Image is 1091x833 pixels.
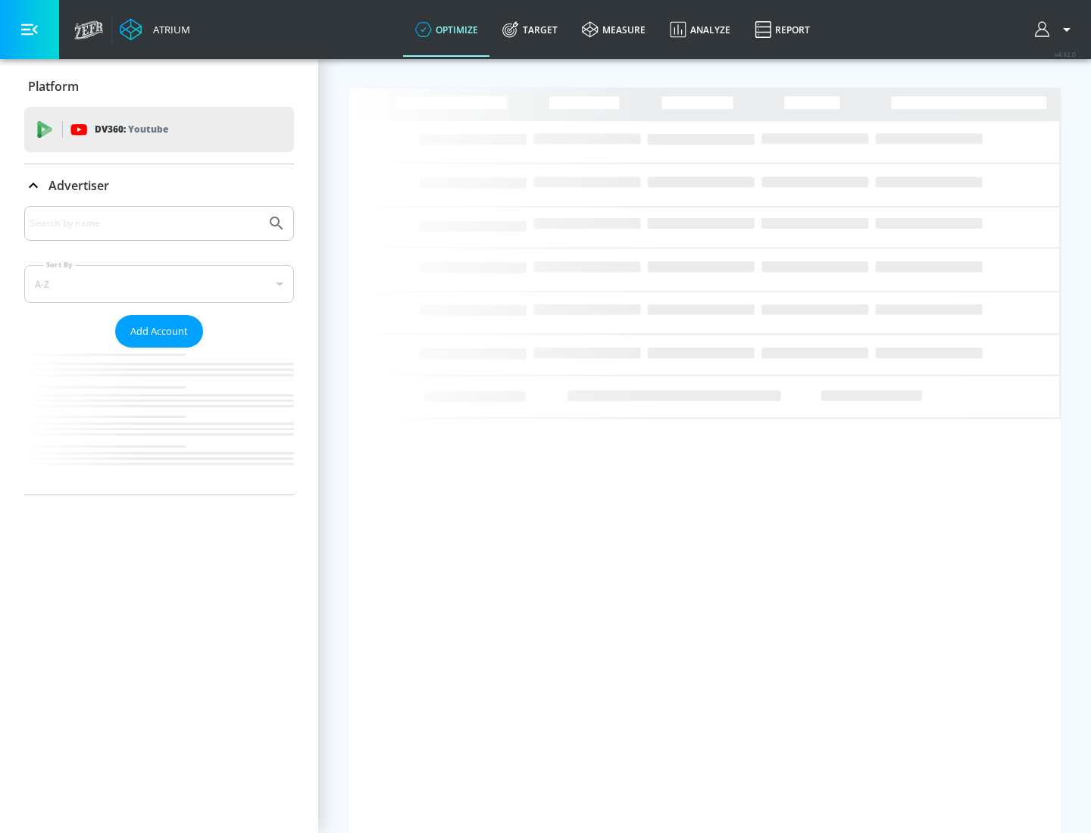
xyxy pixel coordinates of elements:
[120,18,190,41] a: Atrium
[30,214,260,233] input: Search by name
[130,323,188,340] span: Add Account
[128,121,168,137] p: Youtube
[95,121,168,138] p: DV360:
[24,206,294,494] div: Advertiser
[48,177,109,194] p: Advertiser
[24,265,294,303] div: A-Z
[115,315,203,348] button: Add Account
[403,2,490,57] a: optimize
[658,2,742,57] a: Analyze
[570,2,658,57] a: measure
[742,2,822,57] a: Report
[24,65,294,108] div: Platform
[28,78,79,95] p: Platform
[1055,50,1076,58] span: v 4.32.0
[24,164,294,207] div: Advertiser
[24,348,294,494] nav: list of Advertiser
[43,260,76,270] label: Sort By
[24,107,294,152] div: DV360: Youtube
[147,23,190,36] div: Atrium
[490,2,570,57] a: Target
